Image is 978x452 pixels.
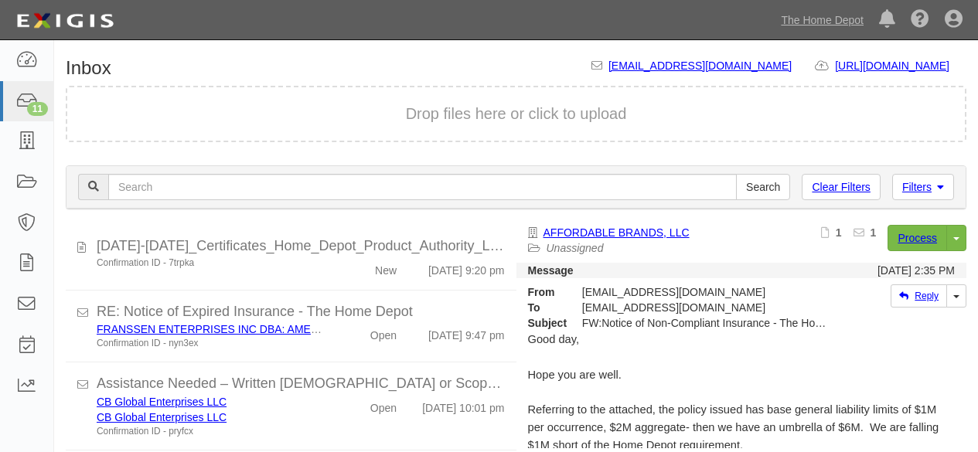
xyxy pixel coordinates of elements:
span: Referring to the attached, the policy issued has base general liability limits of $1M per occurre... [528,403,939,451]
b: 1 [836,226,842,239]
a: CB Global Enterprises LLC [97,411,227,423]
a: Clear Filters [802,174,880,200]
a: [EMAIL_ADDRESS][DOMAIN_NAME] [608,59,792,72]
i: Help Center - Complianz [911,11,929,29]
strong: To [516,300,571,315]
div: [DATE] 9:47 pm [428,321,505,343]
div: Assistance Needed – Written Contract or Scope of Work for COI (Home Depot Onboarding) [97,374,505,394]
a: CB Global Enterprises LLC [97,396,227,408]
a: AFFORDABLE BRANDS, LLC [544,226,690,239]
div: Open [370,394,397,416]
h1: Inbox [66,58,111,78]
div: 11 [27,102,48,116]
div: 2025-2026_Certificates_Home_Depot_Product_Authority_LLC-ValuProducts.pdf [97,236,505,257]
div: [DATE] 2:35 PM [877,263,955,278]
div: [DATE] 9:20 pm [428,257,505,278]
div: FW:Notice of Non-Compliant Insurance - The Home Depot [571,315,843,331]
input: Search [736,174,790,200]
a: [URL][DOMAIN_NAME] [835,59,966,72]
div: party-ppkap3@sbainsurance.homedepot.com [571,300,843,315]
input: Search [108,174,737,200]
span: Hope you are well. [528,369,622,381]
button: Drop files here or click to upload [406,103,627,125]
a: The Home Depot [773,5,871,36]
a: Process [888,225,947,251]
div: [EMAIL_ADDRESS][DOMAIN_NAME] [571,284,843,300]
span: Good day, [528,333,580,345]
strong: From [516,284,571,300]
a: FRANSSEN ENTERPRISES INC DBA: AMERICAN CLEANING TECHNOLOGIES [97,323,492,335]
div: Confirmation ID - nyn3ex [97,337,325,350]
a: Reply [891,284,947,308]
a: Unassigned [547,242,604,254]
img: logo-5460c22ac91f19d4615b14bd174203de0afe785f0fc80cf4dbbc73dc1793850b.png [12,7,118,35]
b: 1 [871,226,877,239]
strong: Subject [516,315,571,331]
div: Confirmation ID - pryfcx [97,425,325,438]
a: Filters [892,174,954,200]
div: Confirmation ID - 7trpka [97,257,325,270]
div: New [375,257,397,278]
div: [DATE] 10:01 pm [422,394,504,416]
div: Open [370,321,397,343]
strong: Message [528,264,574,277]
div: RE: Notice of Expired Insurance - The Home Depot [97,302,505,322]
